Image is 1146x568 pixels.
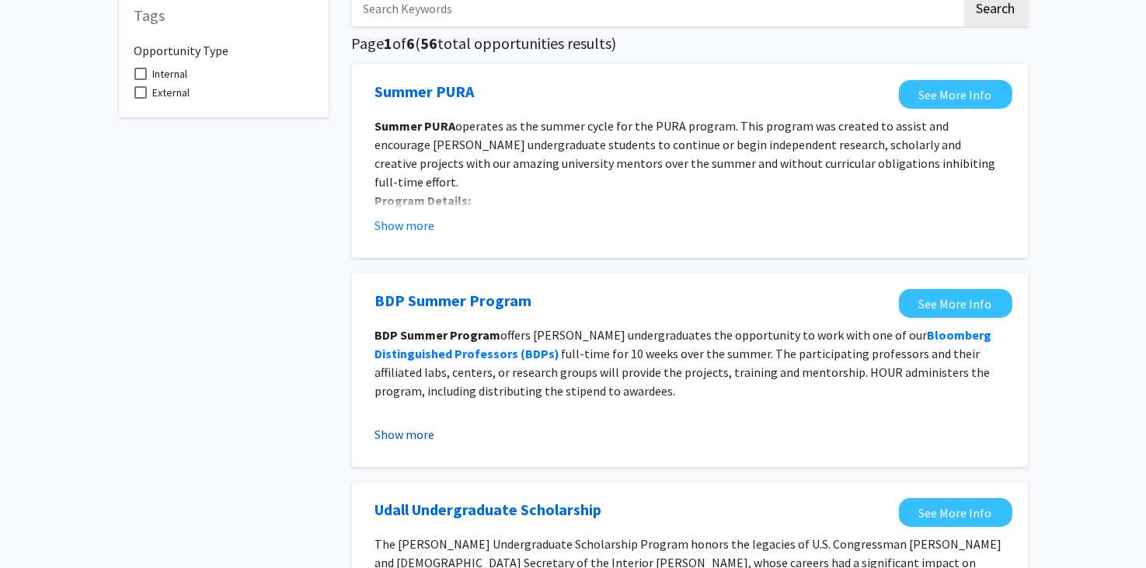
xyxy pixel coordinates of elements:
[375,118,996,190] span: operates as the summer cycle for the PURA program. This program was created to assist and encoura...
[134,6,313,25] h5: Tags
[375,216,435,235] button: Show more
[899,498,1012,527] a: Opens in a new tab
[375,326,1005,400] p: offers [PERSON_NAME] undergraduates the opportunity to work with one of our full-time for 10 week...
[407,33,416,53] span: 6
[375,118,456,134] strong: Summer PURA
[375,193,472,208] strong: Program Details:
[153,83,190,102] span: External
[375,289,532,312] a: Opens in a new tab
[375,498,602,521] a: Opens in a new tab
[375,425,435,444] button: Show more
[134,31,313,58] h6: Opportunity Type
[385,33,393,53] span: 1
[421,33,438,53] span: 56
[899,289,1012,318] a: Opens in a new tab
[375,327,501,343] strong: BDP Summer Program
[153,64,188,83] span: Internal
[375,80,475,103] a: Opens in a new tab
[352,34,1028,53] h5: Page of ( total opportunities results)
[12,498,66,556] iframe: Chat
[899,80,1012,109] a: Opens in a new tab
